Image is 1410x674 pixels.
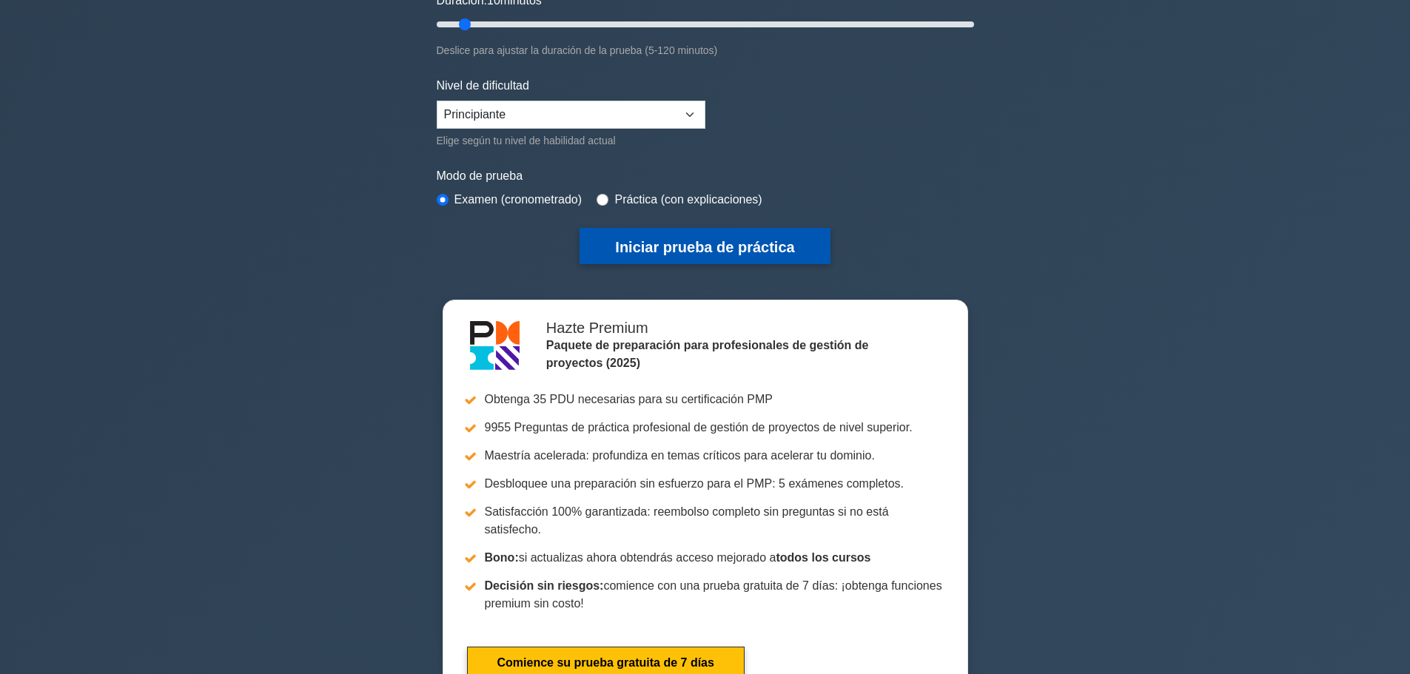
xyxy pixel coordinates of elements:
font: Iniciar prueba de práctica [615,239,794,255]
font: Práctica (con explicaciones) [614,193,762,206]
button: Iniciar prueba de práctica [580,228,830,264]
font: Nivel de dificultad [437,79,529,92]
font: Examen (cronometrado) [454,193,583,206]
font: Deslice para ajustar la duración de la prueba (5-120 minutos) [437,44,718,56]
font: Modo de prueba [437,169,523,182]
font: Elige según tu nivel de habilidad actual [437,135,616,146]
